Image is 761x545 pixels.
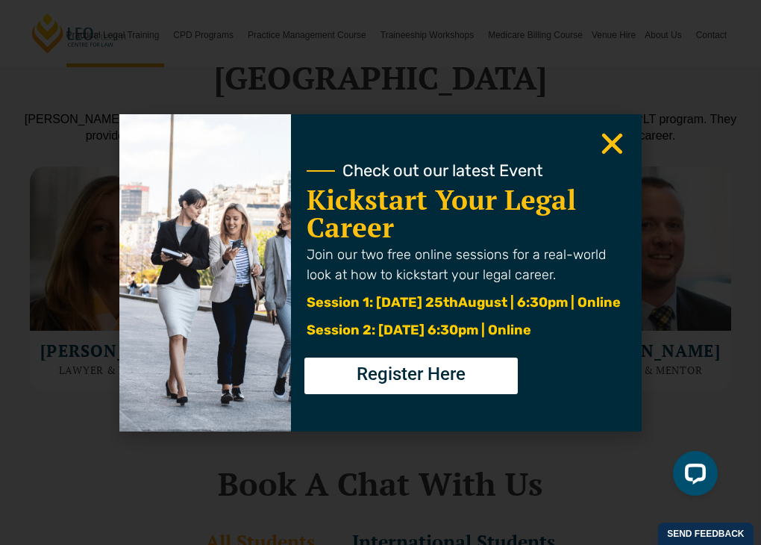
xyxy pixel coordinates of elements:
[598,129,627,158] a: Close
[661,445,724,508] iframe: LiveChat chat widget
[357,365,466,383] span: Register Here
[307,322,531,338] span: Session 2: [DATE] 6:30pm | Online
[307,181,576,246] a: Kickstart Your Legal Career
[443,294,458,311] span: th
[458,294,621,311] span: August | 6:30pm | Online
[307,294,443,311] span: Session 1: [DATE] 25
[342,163,543,179] span: Check out our latest Event
[307,246,606,283] span: Join our two free online sessions for a real-world look at how to kickstart your legal career.
[304,358,518,394] a: Register Here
